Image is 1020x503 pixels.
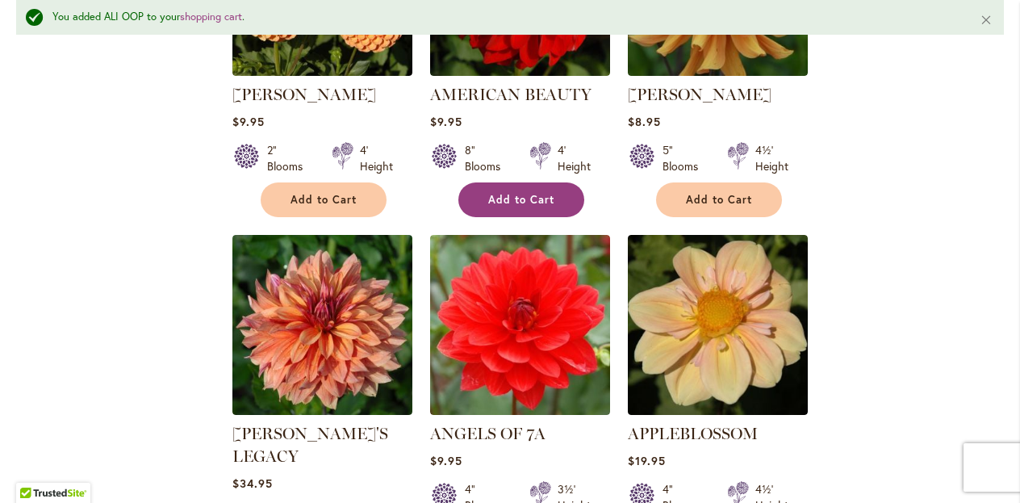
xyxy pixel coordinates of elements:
div: 4½' Height [755,142,788,174]
div: 4' Height [360,142,393,174]
iframe: Launch Accessibility Center [12,446,57,491]
img: ANGELS OF 7A [430,235,610,415]
div: 8" Blooms [465,142,510,174]
div: 2" Blooms [267,142,312,174]
a: AMBER QUEEN [232,64,412,79]
a: [PERSON_NAME]'S LEGACY [232,424,388,466]
span: $34.95 [232,476,273,491]
span: $9.95 [430,453,462,468]
span: Add to Cart [488,193,554,207]
a: ANDREW CHARLES [628,64,808,79]
a: shopping cart [180,10,242,23]
div: 5" Blooms [663,142,708,174]
button: Add to Cart [656,182,782,217]
a: APPLEBLOSSOM [628,424,758,443]
span: Add to Cart [291,193,357,207]
span: $19.95 [628,453,666,468]
a: ANGELS OF 7A [430,403,610,418]
a: ANGELS OF 7A [430,424,546,443]
a: AMERICAN BEAUTY [430,85,592,104]
a: APPLEBLOSSOM [628,403,808,418]
button: Add to Cart [261,182,387,217]
button: Add to Cart [458,182,584,217]
img: Andy's Legacy [232,235,412,415]
a: [PERSON_NAME] [232,85,376,104]
div: You added ALI OOP to your . [52,10,955,25]
a: Andy's Legacy [232,403,412,418]
a: AMERICAN BEAUTY [430,64,610,79]
span: Add to Cart [686,193,752,207]
img: APPLEBLOSSOM [628,235,808,415]
div: 4' Height [558,142,591,174]
span: $8.95 [628,114,661,129]
a: [PERSON_NAME] [628,85,771,104]
span: $9.95 [232,114,265,129]
span: $9.95 [430,114,462,129]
